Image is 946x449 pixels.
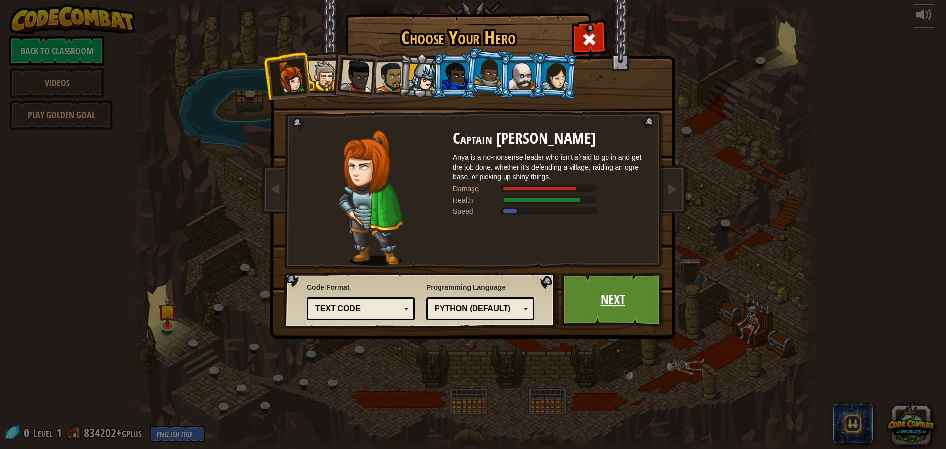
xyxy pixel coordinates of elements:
li: Hattori Hanzō [398,52,444,100]
li: Okar Stompfoot [499,53,543,98]
span: Programming Language [426,282,534,292]
div: Text code [315,303,401,314]
img: language-selector-background.png [284,273,559,329]
img: captain-pose.png [338,130,403,266]
li: Illia Shieldsmith [531,52,578,100]
div: Gains 140% of listed Warrior armor health. [453,195,650,205]
h1: Choose Your Hero [347,28,569,48]
div: Health [453,195,502,205]
div: Damage [453,184,502,194]
li: Captain Anya Weston [263,51,311,100]
div: Moves at 6 meters per second. [453,207,650,216]
div: Anya is a no-nonsense leader who isn't afraid to go in and get the job done, whether it's defendi... [453,152,650,182]
span: Code Format [307,282,415,292]
h2: Captain [PERSON_NAME] [453,130,650,147]
a: Next [561,273,664,327]
li: Lady Ida Justheart [330,50,378,98]
div: Deals 120% of listed Warrior weapon damage. [453,184,650,194]
li: Sir Tharin Thunderfist [298,52,342,97]
li: Alejandro the Duelist [365,53,410,99]
li: Arryn Stonewall [463,47,512,97]
li: Gordon the Stalwart [432,53,476,98]
div: Speed [453,207,502,216]
div: Python (Default) [435,303,520,314]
